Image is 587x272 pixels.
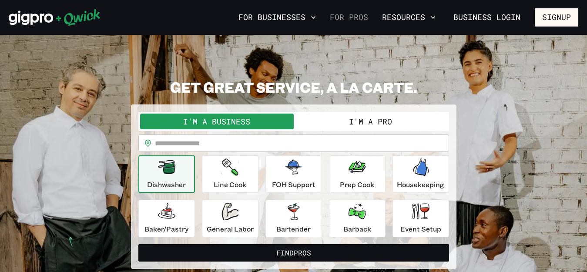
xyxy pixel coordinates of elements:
[138,155,195,193] button: Dishwasher
[329,200,386,237] button: Barback
[272,179,315,190] p: FOH Support
[140,114,294,129] button: I'm a Business
[235,10,319,25] button: For Businesses
[379,10,439,25] button: Resources
[202,155,258,193] button: Line Cook
[340,179,374,190] p: Prep Cook
[131,78,456,96] h2: GET GREAT SERVICE, A LA CARTE.
[294,114,447,129] button: I'm a Pro
[265,155,322,193] button: FOH Support
[392,155,449,193] button: Housekeeping
[392,200,449,237] button: Event Setup
[276,224,311,234] p: Bartender
[214,179,246,190] p: Line Cook
[329,155,386,193] button: Prep Cook
[535,8,578,27] button: Signup
[343,224,371,234] p: Barback
[400,224,441,234] p: Event Setup
[446,8,528,27] a: Business Login
[138,200,195,237] button: Baker/Pastry
[265,200,322,237] button: Bartender
[138,244,449,262] button: FindPros
[147,179,186,190] p: Dishwasher
[326,10,372,25] a: For Pros
[202,200,258,237] button: General Labor
[207,224,254,234] p: General Labor
[397,179,444,190] p: Housekeeping
[144,224,188,234] p: Baker/Pastry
